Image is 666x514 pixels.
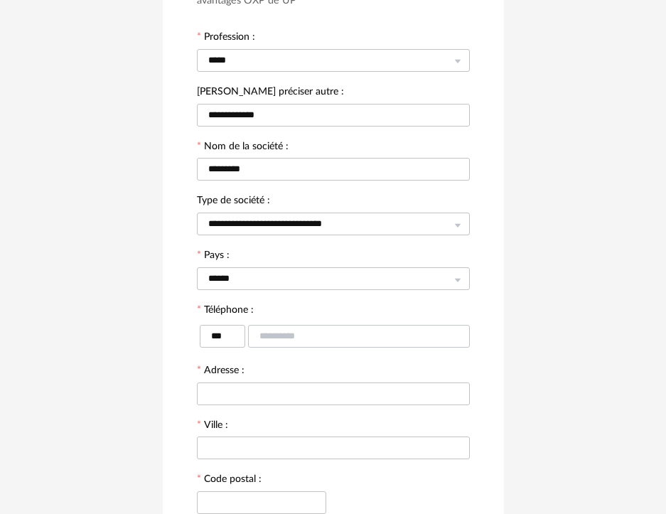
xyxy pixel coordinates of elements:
[197,420,228,433] label: Ville :
[197,32,255,45] label: Profession :
[197,305,254,318] label: Téléphone :
[197,87,344,100] label: [PERSON_NAME] préciser autre :
[197,196,270,208] label: Type de société :
[197,250,230,263] label: Pays :
[197,474,262,487] label: Code postal :
[197,141,289,154] label: Nom de la société :
[197,365,245,378] label: Adresse :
